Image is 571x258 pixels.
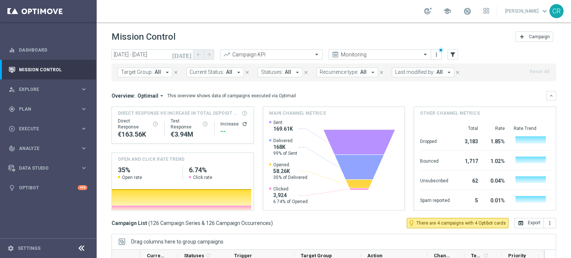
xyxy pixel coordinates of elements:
[158,92,165,99] i: arrow_drop_down
[19,107,80,111] span: Plan
[242,121,248,127] button: refresh
[19,40,87,60] a: Dashboard
[155,69,161,75] span: All
[332,51,339,58] i: preview
[420,174,450,186] div: Unsubscribed
[118,118,158,130] div: Direct Response
[258,68,303,77] button: Statuses: All arrow_drop_down
[190,69,224,75] span: Current Status:
[8,126,88,132] button: play_circle_outline Execute keyboard_arrow_right
[529,34,550,39] span: Campaign
[514,220,556,226] multiple-options-button: Export to CSV
[80,105,87,112] i: keyboard_arrow_right
[8,165,88,171] button: Data Studio keyboard_arrow_right
[370,69,376,76] i: arrow_drop_down
[122,174,142,180] span: Open rate
[487,154,505,166] div: 1.02%
[514,125,550,131] div: Rate Trend
[245,70,250,75] i: close
[273,144,297,150] span: 168K
[420,110,480,117] h4: Other channel metrics
[303,70,309,75] i: close
[80,145,87,152] i: keyboard_arrow_right
[244,68,251,76] button: close
[196,52,201,57] i: arrow_back
[487,194,505,206] div: 0.01%
[273,199,308,205] span: 6.74% of Opened
[273,120,293,125] span: Sent
[171,130,208,139] div: €3,938,112
[459,174,478,186] div: 62
[117,68,172,77] button: Target Group: All arrow_drop_down
[78,185,87,190] div: +10
[18,246,41,251] a: Settings
[8,106,88,112] button: gps_fixed Plan keyboard_arrow_right
[9,60,87,79] div: Mission Control
[273,150,297,156] span: 99% of Sent
[7,245,14,252] i: settings
[459,135,478,147] div: 3,183
[395,69,435,75] span: Last modified by:
[273,125,293,132] span: 169.61K
[329,49,431,60] ng-select: Monitoring
[546,91,556,101] button: keyboard_arrow_down
[407,218,509,228] button: lightbulb_outline There are 4 campaigns with 4 Optibot cards
[172,51,192,58] i: [DATE]
[9,145,80,152] div: Analyze
[19,146,80,151] span: Analyze
[173,70,178,75] i: close
[80,86,87,93] i: keyboard_arrow_right
[135,92,167,99] button: Optimail arrow_drop_down
[204,49,214,60] button: arrow_forward
[8,185,88,191] button: lightbulb Optibot +10
[261,69,283,75] span: Statuses:
[420,135,450,147] div: Dropped
[9,178,87,197] div: Optibot
[9,47,15,53] i: equalizer
[131,239,223,245] div: Row Groups
[80,164,87,172] i: keyboard_arrow_right
[516,32,553,42] button: add Campaign
[320,69,358,75] span: Recurrence type:
[487,125,505,131] div: Rate
[118,166,177,174] h2: 35%
[9,86,15,93] i: person_search
[8,146,88,151] button: track_changes Analyze keyboard_arrow_right
[112,220,273,226] h3: Campaign List
[19,87,80,92] span: Explore
[487,174,505,186] div: 0.04%
[459,154,478,166] div: 1,717
[455,70,460,75] i: close
[9,86,80,93] div: Explore
[193,49,204,60] button: arrow_back
[273,192,308,199] span: 3,924
[131,239,223,245] span: Drag columns here to group campaigns
[8,86,88,92] button: person_search Explore keyboard_arrow_right
[121,69,153,75] span: Target Group:
[448,49,458,60] button: filter_alt
[549,93,554,98] i: keyboard_arrow_down
[273,168,307,174] span: 58.26K
[518,220,524,226] i: open_in_browser
[148,220,150,226] span: (
[273,138,297,144] span: Delivered
[504,6,549,17] a: [PERSON_NAME]keyboard_arrow_down
[360,69,367,75] span: All
[273,162,307,168] span: Opened
[8,67,88,73] button: Mission Control
[235,69,242,76] i: arrow_drop_down
[273,174,307,180] span: 35% of Delivered
[416,220,506,226] span: There are 4 campaigns with 4 Optibot cards
[547,220,553,226] i: more_vert
[449,51,456,58] i: filter_alt
[186,68,244,77] button: Current Status: All arrow_drop_down
[433,52,439,58] i: more_vert
[167,92,296,99] div: This overview shows data of campaigns executed via Optimail
[8,47,88,53] button: equalizer Dashboard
